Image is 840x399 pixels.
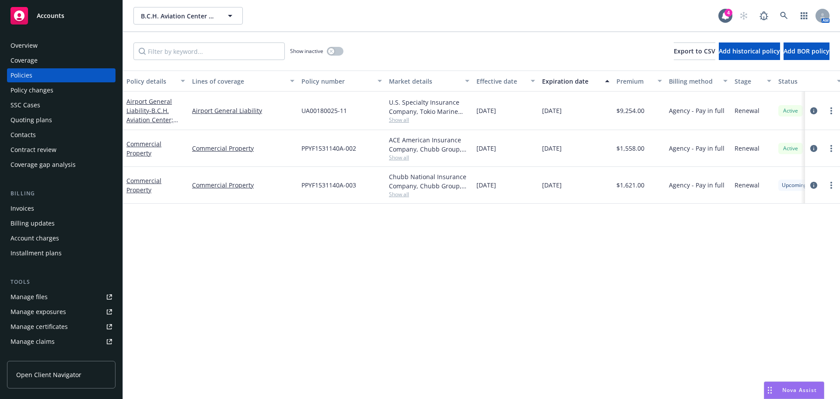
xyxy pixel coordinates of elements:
a: Contacts [7,128,115,142]
a: more [826,106,836,116]
a: Overview [7,39,115,53]
span: [DATE] [542,106,562,115]
span: Active [782,107,799,115]
a: Coverage [7,53,115,67]
button: Stage [731,71,775,92]
div: Installment plans [10,246,62,260]
button: Lines of coverage [189,71,298,92]
div: U.S. Specialty Insurance Company, Tokio Marine HCC [389,98,469,116]
a: circleInformation [808,180,819,191]
span: Show all [389,154,469,161]
a: more [826,143,836,154]
span: Renewal [735,106,759,115]
a: Policies [7,68,115,82]
div: Manage files [10,290,48,304]
span: B.C.H. Aviation Center dba [PERSON_NAME] and [PERSON_NAME] [141,11,217,21]
div: Effective date [476,77,525,86]
span: Agency - Pay in full [669,144,724,153]
div: Manage claims [10,335,55,349]
span: Show all [389,116,469,124]
a: Commercial Property [126,177,161,194]
div: Policy changes [10,83,53,97]
button: Market details [385,71,473,92]
div: Policies [10,68,32,82]
a: Accounts [7,4,115,28]
span: Add historical policy [719,47,780,55]
span: $9,254.00 [616,106,644,115]
div: Manage exposures [10,305,66,319]
span: Renewal [735,144,759,153]
div: Chubb National Insurance Company, Chubb Group, The ABC Program [389,172,469,191]
button: Policy number [298,71,385,92]
div: Contract review [10,143,56,157]
span: Active [782,145,799,152]
a: circleInformation [808,106,819,116]
a: Commercial Property [192,144,294,153]
a: Coverage gap analysis [7,158,115,172]
div: Policy number [301,77,372,86]
div: Account charges [10,231,59,245]
span: Agency - Pay in full [669,180,724,190]
div: Tools [7,278,115,286]
a: Manage claims [7,335,115,349]
div: Policy details [126,77,175,86]
a: Commercial Property [126,140,161,157]
button: Billing method [665,71,731,92]
span: Open Client Navigator [16,370,81,379]
a: Airport General Liability [192,106,294,115]
span: Add BOR policy [784,47,829,55]
div: Stage [735,77,762,86]
span: $1,621.00 [616,180,644,190]
span: $1,558.00 [616,144,644,153]
a: Start snowing [735,7,752,25]
a: Account charges [7,231,115,245]
span: PPYF1531140A-003 [301,180,356,190]
span: [DATE] [476,180,496,190]
a: Commercial Property [192,180,294,190]
input: Filter by keyword... [133,42,285,60]
a: Installment plans [7,246,115,260]
a: Contract review [7,143,115,157]
span: Upcoming [782,181,807,189]
a: SSC Cases [7,98,115,112]
div: Coverage [10,53,38,67]
a: Manage exposures [7,305,115,319]
div: Overview [10,39,38,53]
span: [DATE] [542,144,562,153]
div: Billing updates [10,216,55,230]
button: Add historical policy [719,42,780,60]
span: - B.C.H. Aviation Center; [PERSON_NAME] & [PERSON_NAME] dba [126,106,182,152]
div: Manage BORs [10,350,52,364]
div: Coverage gap analysis [10,158,76,172]
div: Quoting plans [10,113,52,127]
div: Market details [389,77,460,86]
span: UA00180025-11 [301,106,347,115]
a: Billing updates [7,216,115,230]
div: Contacts [10,128,36,142]
button: Export to CSV [674,42,715,60]
div: Invoices [10,201,34,215]
div: ACE American Insurance Company, Chubb Group, The ABC Program [389,135,469,154]
div: Expiration date [542,77,600,86]
span: Show all [389,191,469,198]
a: circleInformation [808,143,819,154]
span: [DATE] [476,106,496,115]
div: SSC Cases [10,98,40,112]
span: Show inactive [290,47,323,55]
button: Expiration date [539,71,613,92]
button: Premium [613,71,665,92]
div: Manage certificates [10,320,68,334]
a: Manage files [7,290,115,304]
a: Airport General Liability [126,97,182,152]
span: Agency - Pay in full [669,106,724,115]
button: Nova Assist [764,381,824,399]
span: [DATE] [476,144,496,153]
a: more [826,180,836,191]
button: Policy details [123,71,189,92]
span: Export to CSV [674,47,715,55]
div: Drag to move [764,382,775,399]
span: [DATE] [542,180,562,190]
button: Effective date [473,71,539,92]
a: Manage BORs [7,350,115,364]
a: Switch app [795,7,813,25]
